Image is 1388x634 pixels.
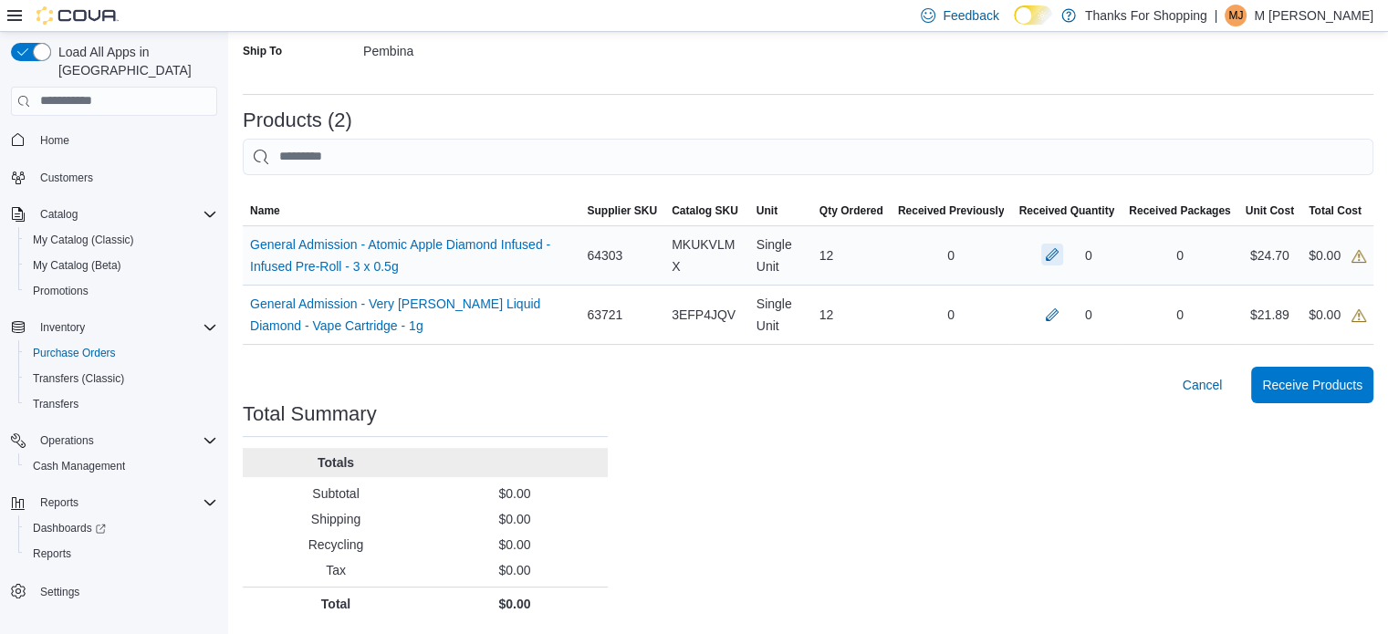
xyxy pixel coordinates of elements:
button: Cash Management [18,453,224,479]
a: My Catalog (Beta) [26,255,129,276]
span: Purchase Orders [33,346,116,360]
span: Total Cost [1309,203,1362,218]
span: 63721 [587,304,622,326]
span: Received Previously [898,203,1005,218]
span: Supplier SKU [587,203,657,218]
input: This is a search bar. After typing your query, hit enter to filter the results lower in the page. [243,139,1373,175]
a: General Admission - Very [PERSON_NAME] Liquid Diamond - Vape Cartridge - 1g [250,293,572,337]
h3: Total Summary [243,403,377,425]
img: Cova [37,6,119,25]
span: Catalog SKU [672,203,738,218]
p: $0.00 [429,484,600,503]
span: MJ [1228,5,1243,26]
span: Catalog [33,203,217,225]
a: Settings [33,581,87,603]
span: Reports [33,546,71,561]
button: Customers [4,164,224,191]
div: $21.89 [1238,296,1301,333]
span: My Catalog (Classic) [26,229,217,251]
span: Customers [40,171,93,185]
p: $0.00 [429,535,600,554]
button: Supplier SKU [579,196,664,225]
p: | [1215,5,1218,26]
span: Operations [40,433,94,448]
span: Inventory [33,317,217,338]
div: Pembina [363,36,608,58]
div: 0 [1085,244,1092,266]
button: Inventory [4,315,224,340]
span: Reports [40,495,78,510]
a: Dashboards [18,515,224,541]
span: Customers [33,166,217,189]
a: General Admission - Atomic Apple Diamond Infused - Infused Pre-Roll - 3 x 0.5g [250,234,572,277]
div: 0 [1122,237,1237,274]
span: Unit Cost [1246,203,1294,218]
button: My Catalog (Classic) [18,227,224,253]
p: Tax [250,561,422,579]
span: Home [33,129,217,151]
button: Reports [18,541,224,566]
span: Inventory [40,320,85,335]
span: 3EFP4JQV [672,304,736,326]
div: 0 [891,237,1012,274]
span: Unit [757,203,777,218]
button: Receive Products [1251,367,1373,403]
button: Catalog [4,202,224,227]
p: $0.00 [429,595,600,613]
span: Cancel [1183,376,1223,394]
span: Transfers (Classic) [26,368,217,390]
h3: Products (2) [243,109,352,131]
a: Transfers (Classic) [26,368,131,390]
button: Reports [4,490,224,515]
a: Home [33,130,77,151]
span: Received Packages [1129,203,1230,218]
div: $0.00 [1309,304,1366,326]
span: Qty Ordered [819,203,883,218]
span: Transfers [26,393,217,415]
input: Dark Mode [1014,5,1052,25]
button: Operations [33,430,101,452]
span: My Catalog (Beta) [26,255,217,276]
span: Purchase Orders [26,342,217,364]
button: Name [243,196,579,225]
p: $0.00 [429,510,600,528]
a: My Catalog (Classic) [26,229,141,251]
span: Feedback [943,6,998,25]
p: Totals [250,453,422,472]
button: Settings [4,577,224,604]
p: Thanks For Shopping [1085,5,1207,26]
span: Dark Mode [1014,25,1015,26]
label: Ship To [243,44,282,58]
span: Transfers (Classic) [33,371,124,386]
span: Transfers [33,397,78,411]
a: Promotions [26,280,96,302]
p: Recycling [250,535,422,554]
button: Promotions [18,278,224,304]
a: Reports [26,543,78,565]
button: Reports [33,492,86,514]
button: Transfers (Classic) [18,366,224,391]
div: 0 [891,296,1012,333]
span: 64303 [587,244,622,266]
div: M Johst [1225,5,1247,26]
button: Inventory [33,317,92,338]
span: My Catalog (Beta) [33,258,121,273]
div: Single Unit [749,286,812,344]
span: Received Quantity [1018,203,1114,218]
span: Home [40,133,69,148]
span: Reports [33,492,217,514]
button: Operations [4,428,224,453]
div: $24.70 [1238,237,1301,274]
span: Dashboards [26,517,217,539]
button: My Catalog (Beta) [18,253,224,278]
span: Cash Management [26,455,217,477]
span: Cash Management [33,459,125,473]
div: 12 [812,296,891,333]
div: Single Unit [749,226,812,285]
button: Catalog SKU [664,196,749,225]
button: Cancel [1175,367,1230,403]
p: M [PERSON_NAME] [1254,5,1373,26]
div: $0.00 [1309,244,1366,266]
span: Settings [33,579,217,602]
